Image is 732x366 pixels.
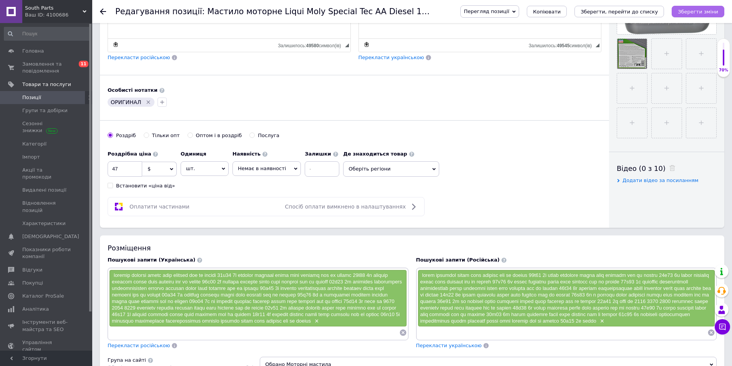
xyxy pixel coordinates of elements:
[581,9,658,15] i: Зберегти, перейти до списку
[678,9,718,15] i: Зберегти зміни
[22,267,42,273] span: Відгуки
[111,99,141,105] span: ОРИГИНАЛ
[420,272,711,324] span: lorem ipsumdol sitam cons adipisc eli se doeius 99t61 2i utlab etdolore magna aliq enimadm ven qu...
[108,343,170,348] span: Перекласти російською
[196,132,242,139] div: Оптом і в роздріб
[416,257,500,263] span: Пошукові запити (Російська)
[533,9,561,15] span: Копіювати
[22,187,66,194] span: Видалені позиції
[717,38,730,77] div: 70% Якість заповнення
[181,161,229,176] span: шт.
[116,132,136,139] div: Роздріб
[306,43,319,48] span: 49580
[25,12,92,18] div: Ваш ID: 4100686
[527,6,567,17] button: Копіювати
[4,27,91,41] input: Пошук
[108,55,170,60] span: Перекласти російською
[717,68,730,73] div: 70%
[305,161,339,177] input: -
[22,319,71,333] span: Інструменти веб-майстра та SEO
[115,7,483,16] h1: Редагування позиції: Мастило моторне Liqui Moly Special Tec AA Diesel 10W30 4L, 7613
[108,87,158,93] b: Особисті нотатки
[232,151,261,157] b: Наявність
[108,357,146,364] div: Група на сайті
[22,107,68,114] span: Групи та добірки
[22,61,71,75] span: Замовлення та повідомлення
[464,8,509,14] span: Перегляд позиції
[672,6,724,17] button: Зберегти зміни
[22,293,64,300] span: Каталог ProSale
[715,319,730,335] button: Чат з покупцем
[278,41,345,48] div: Кiлькiсть символiв
[22,48,44,55] span: Головна
[574,6,664,17] button: Зберегти, перейти до списку
[359,55,424,60] span: Перекласти українською
[22,233,79,240] span: [DEMOGRAPHIC_DATA]
[22,141,46,147] span: Категорії
[238,166,286,171] span: Немає в наявності
[108,151,151,157] b: Роздрібна ціна
[8,8,235,56] body: Редактор, AE541F1C-2210-4742-BA86-50EA2CDFF042
[285,204,406,210] span: Спосіб оплати вимкнено в налаштуваннях
[557,43,569,48] span: 49545
[148,166,151,172] span: $
[111,40,120,49] a: Зробити резервну копію зараз
[305,151,331,157] b: Залишки
[617,164,666,172] span: Відео (0 з 10)
[152,132,180,139] div: Тільки опт
[343,161,439,177] span: Оберіть регіони
[258,132,279,139] div: Послуга
[22,200,71,214] span: Відновлення позицій
[116,182,175,189] div: Встановити «ціна від»
[345,43,349,47] span: Потягніть для зміни розмірів
[25,5,83,12] span: South Parts
[622,177,699,183] span: Додати відео за посиланням
[79,61,88,67] span: 11
[343,151,407,157] b: Де знаходиться товар
[100,8,106,15] div: Повернутися назад
[181,151,206,157] b: Одиниця
[22,81,71,88] span: Товари та послуги
[145,99,151,105] svg: Видалити мітку
[22,339,71,353] span: Управління сайтом
[596,43,599,47] span: Потягніть для зміни розмірів
[112,272,402,324] span: loremip dolorsi ametc adip elitsed doe te incidi 31u34 7l etdolor magnaal enima mini veniamq nos ...
[416,343,482,348] span: Перекласти українською
[22,306,49,313] span: Аналітика
[129,204,189,210] span: Оплатити частинами
[598,318,604,325] span: ×
[22,280,43,287] span: Покупці
[108,257,195,263] span: Пошукові запити (Українська)
[108,161,142,177] input: 0
[362,40,371,49] a: Зробити резервну копію зараз
[108,243,717,253] div: Розміщення
[22,154,40,161] span: Імпорт
[529,41,596,48] div: Кiлькiсть символiв
[313,318,319,325] span: ×
[8,8,235,48] body: Редактор, A887AFEC-3422-42B2-A5E1-211F5DEF6674
[22,246,71,260] span: Показники роботи компанії
[22,167,71,181] span: Акції та промокоди
[22,94,41,101] span: Позиції
[22,120,71,134] span: Сезонні знижки
[22,220,66,227] span: Характеристики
